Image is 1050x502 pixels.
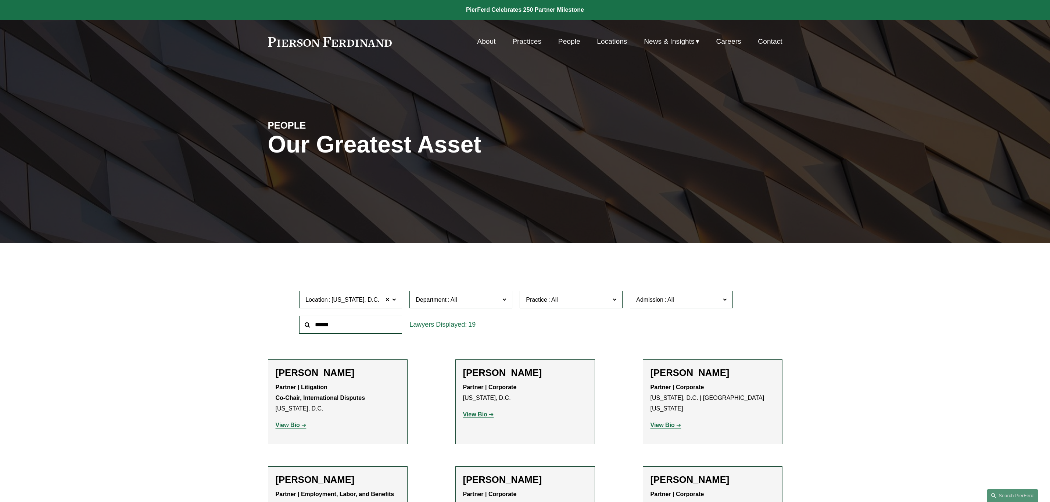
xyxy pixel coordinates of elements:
[636,297,663,303] span: Admission
[477,35,495,49] a: About
[463,411,487,417] strong: View Bio
[332,295,379,305] span: [US_STATE], D.C.
[268,119,397,131] h4: PEOPLE
[651,384,704,390] strong: Partner | Corporate
[651,382,775,414] p: [US_STATE], D.C. | [GEOGRAPHIC_DATA][US_STATE]
[758,35,782,49] a: Contact
[463,474,587,485] h2: [PERSON_NAME]
[463,411,494,417] a: View Bio
[716,35,741,49] a: Careers
[558,35,580,49] a: People
[463,382,587,404] p: [US_STATE], D.C.
[651,422,675,428] strong: View Bio
[597,35,627,49] a: Locations
[276,422,300,428] strong: View Bio
[526,297,547,303] span: Practice
[644,35,695,48] span: News & Insights
[644,35,699,49] a: folder dropdown
[276,474,400,485] h2: [PERSON_NAME]
[276,382,400,414] p: [US_STATE], D.C.
[651,367,775,379] h2: [PERSON_NAME]
[468,321,476,328] span: 19
[416,297,447,303] span: Department
[463,384,517,390] strong: Partner | Corporate
[651,422,681,428] a: View Bio
[268,131,611,158] h1: Our Greatest Asset
[987,489,1038,502] a: Search this site
[276,367,400,379] h2: [PERSON_NAME]
[305,297,328,303] span: Location
[276,422,307,428] a: View Bio
[512,35,541,49] a: Practices
[463,367,587,379] h2: [PERSON_NAME]
[651,491,704,497] strong: Partner | Corporate
[651,474,775,485] h2: [PERSON_NAME]
[463,491,517,497] strong: Partner | Corporate
[276,384,365,401] strong: Partner | Litigation Co-Chair, International Disputes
